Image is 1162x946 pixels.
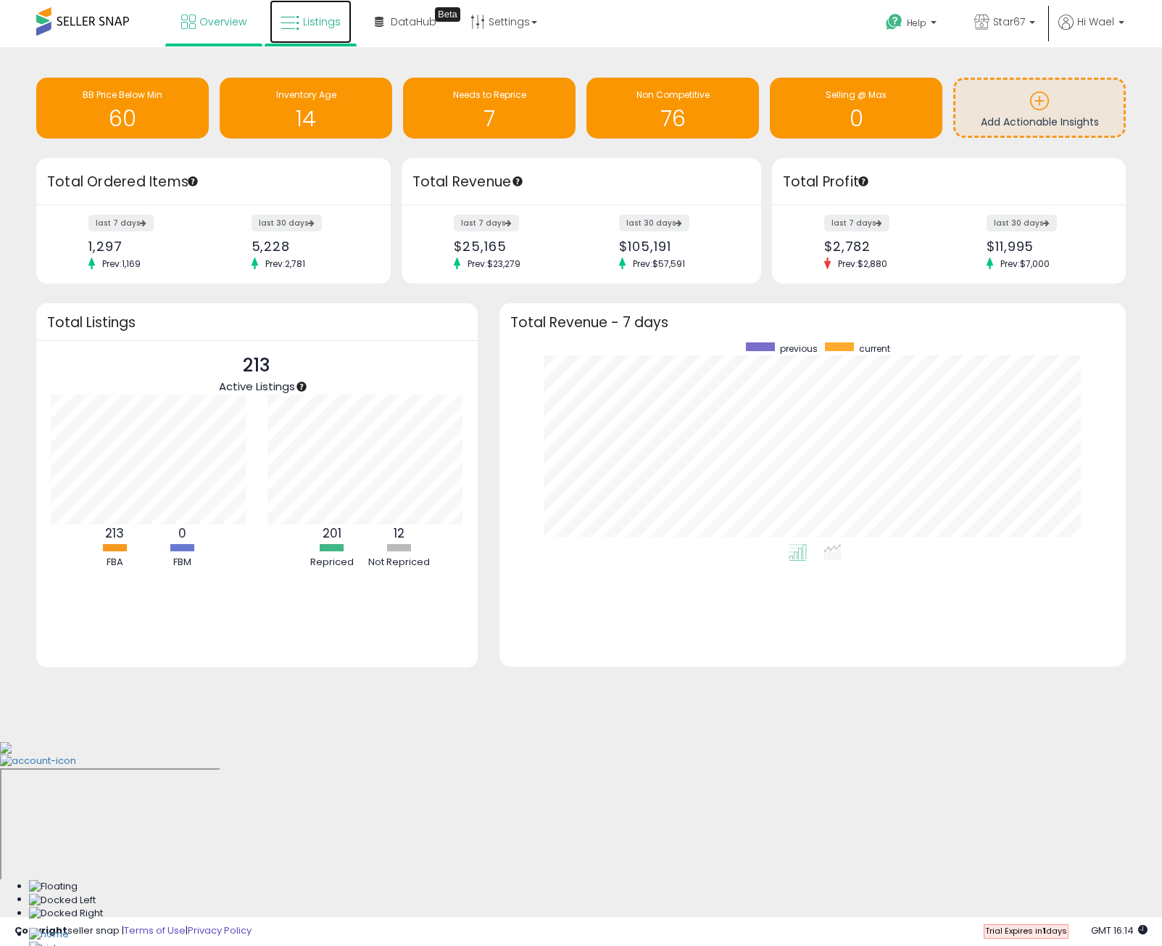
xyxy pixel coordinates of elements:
b: 0 [178,525,186,542]
div: $25,165 [454,239,570,254]
b: 213 [105,525,124,542]
a: BB Price Below Min 60 [36,78,209,139]
div: FBM [149,556,215,569]
a: Inventory Age 14 [220,78,392,139]
a: Help [874,2,951,47]
img: Docked Right [29,907,103,921]
h1: 0 [777,107,935,131]
span: Help [907,17,926,29]
span: Needs to Reprice [453,89,526,101]
span: Inventory Age [276,89,336,101]
h3: Total Revenue - 7 days [510,317,1115,328]
span: DataHub [391,15,436,29]
div: 1,297 [88,239,202,254]
h3: Total Ordered Items [47,172,380,192]
h3: Total Revenue [412,172,750,192]
div: Tooltip anchor [435,7,460,22]
b: 12 [394,525,404,542]
label: last 7 days [88,215,154,231]
span: previous [780,342,818,355]
i: Get Help [885,13,903,31]
img: Home [29,928,69,942]
div: $2,782 [824,239,938,254]
span: Selling @ Max [826,89,887,101]
span: Prev: 2,781 [258,258,312,270]
div: Tooltip anchor [186,175,199,188]
span: Prev: $7,000 [993,258,1057,270]
span: Prev: 1,169 [95,258,148,270]
span: BB Price Below Min [83,89,162,101]
span: Listings [303,15,341,29]
img: Docked Left [29,894,96,908]
div: $11,995 [987,239,1100,254]
a: Hi Wael [1058,15,1124,47]
span: Prev: $2,880 [831,258,895,270]
a: Non Competitive 76 [586,78,759,139]
a: Add Actionable Insights [955,80,1124,136]
span: Prev: $23,279 [460,258,528,270]
label: last 30 days [252,215,322,231]
h1: 76 [594,107,752,131]
div: Tooltip anchor [295,380,308,393]
span: Hi Wael [1077,15,1114,29]
img: Floating [29,880,78,894]
div: Repriced [299,556,365,569]
div: Tooltip anchor [857,175,870,188]
span: Active Listings [219,379,295,394]
label: last 7 days [824,215,889,231]
span: Add Actionable Insights [981,115,1099,129]
b: 201 [323,525,341,542]
span: Star67 [993,15,1025,29]
h1: 7 [410,107,568,131]
h3: Total Profit [783,172,1116,192]
div: $105,191 [619,239,735,254]
div: Not Repriced [367,556,432,569]
label: last 30 days [987,215,1057,231]
div: FBA [82,556,147,569]
span: current [859,342,890,355]
a: Selling @ Max 0 [770,78,942,139]
div: 5,228 [252,239,365,254]
span: Overview [199,15,246,29]
h1: 60 [43,107,202,131]
a: Needs to Reprice 7 [403,78,576,139]
p: 213 [219,352,295,379]
h1: 14 [227,107,385,131]
label: last 30 days [619,215,689,231]
h3: Total Listings [47,317,467,328]
span: Non Competitive [636,89,710,101]
div: Tooltip anchor [511,175,524,188]
label: last 7 days [454,215,519,231]
span: Prev: $57,591 [626,258,692,270]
